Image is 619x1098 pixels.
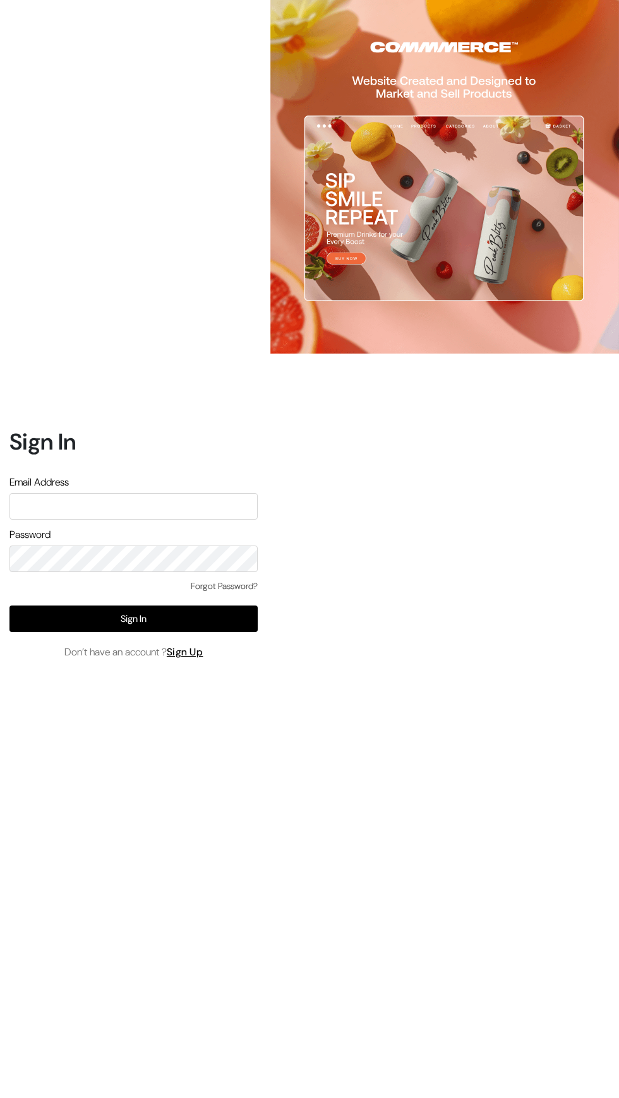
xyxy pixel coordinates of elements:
[191,580,258,593] a: Forgot Password?
[9,428,258,455] h1: Sign In
[9,606,258,632] button: Sign In
[167,645,203,659] a: Sign Up
[9,475,69,490] label: Email Address
[64,645,203,660] span: Don’t have an account ?
[9,527,51,542] label: Password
